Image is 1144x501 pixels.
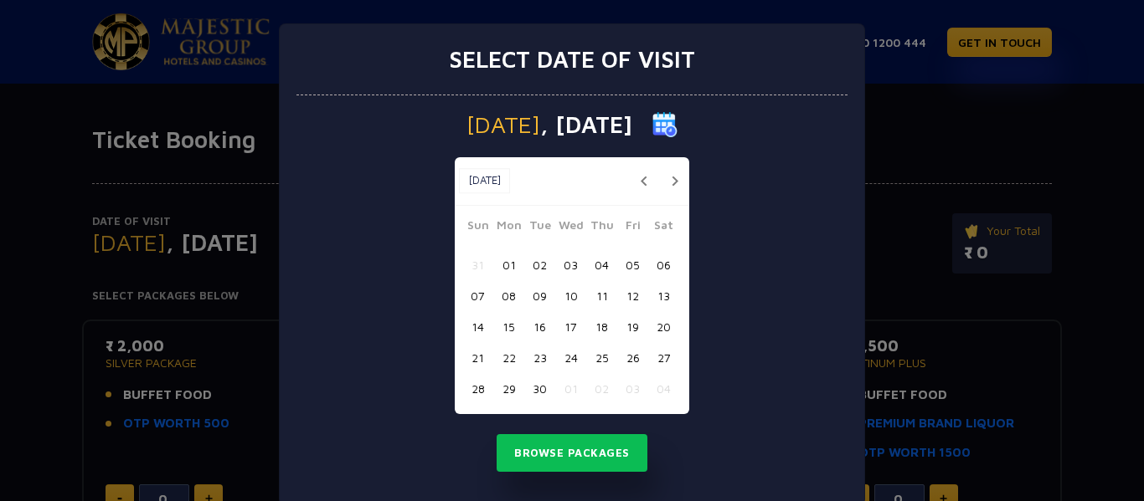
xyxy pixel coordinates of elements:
span: Wed [555,216,586,239]
button: 07 [462,280,493,311]
button: 18 [586,311,617,342]
button: 16 [524,311,555,342]
button: Browse Packages [497,434,647,473]
span: Mon [493,216,524,239]
button: 27 [648,342,679,373]
span: Tue [524,216,555,239]
h3: Select date of visit [449,45,695,74]
button: 28 [462,373,493,404]
button: 01 [493,249,524,280]
span: , [DATE] [540,113,632,136]
button: 20 [648,311,679,342]
span: Fri [617,216,648,239]
span: Sat [648,216,679,239]
button: 03 [555,249,586,280]
button: 23 [524,342,555,373]
button: 02 [524,249,555,280]
button: 30 [524,373,555,404]
button: 14 [462,311,493,342]
button: 13 [648,280,679,311]
button: 22 [493,342,524,373]
button: 08 [493,280,524,311]
button: 31 [462,249,493,280]
button: 01 [555,373,586,404]
span: Sun [462,216,493,239]
button: 10 [555,280,586,311]
button: 15 [493,311,524,342]
button: 03 [617,373,648,404]
button: 09 [524,280,555,311]
button: 11 [586,280,617,311]
button: 19 [617,311,648,342]
button: 26 [617,342,648,373]
button: 29 [493,373,524,404]
button: 06 [648,249,679,280]
img: calender icon [652,112,678,137]
button: 04 [648,373,679,404]
button: 12 [617,280,648,311]
button: 05 [617,249,648,280]
button: 21 [462,342,493,373]
button: 25 [586,342,617,373]
button: 17 [555,311,586,342]
button: [DATE] [459,168,510,193]
span: [DATE] [466,113,540,136]
span: Thu [586,216,617,239]
button: 02 [586,373,617,404]
button: 24 [555,342,586,373]
button: 04 [586,249,617,280]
